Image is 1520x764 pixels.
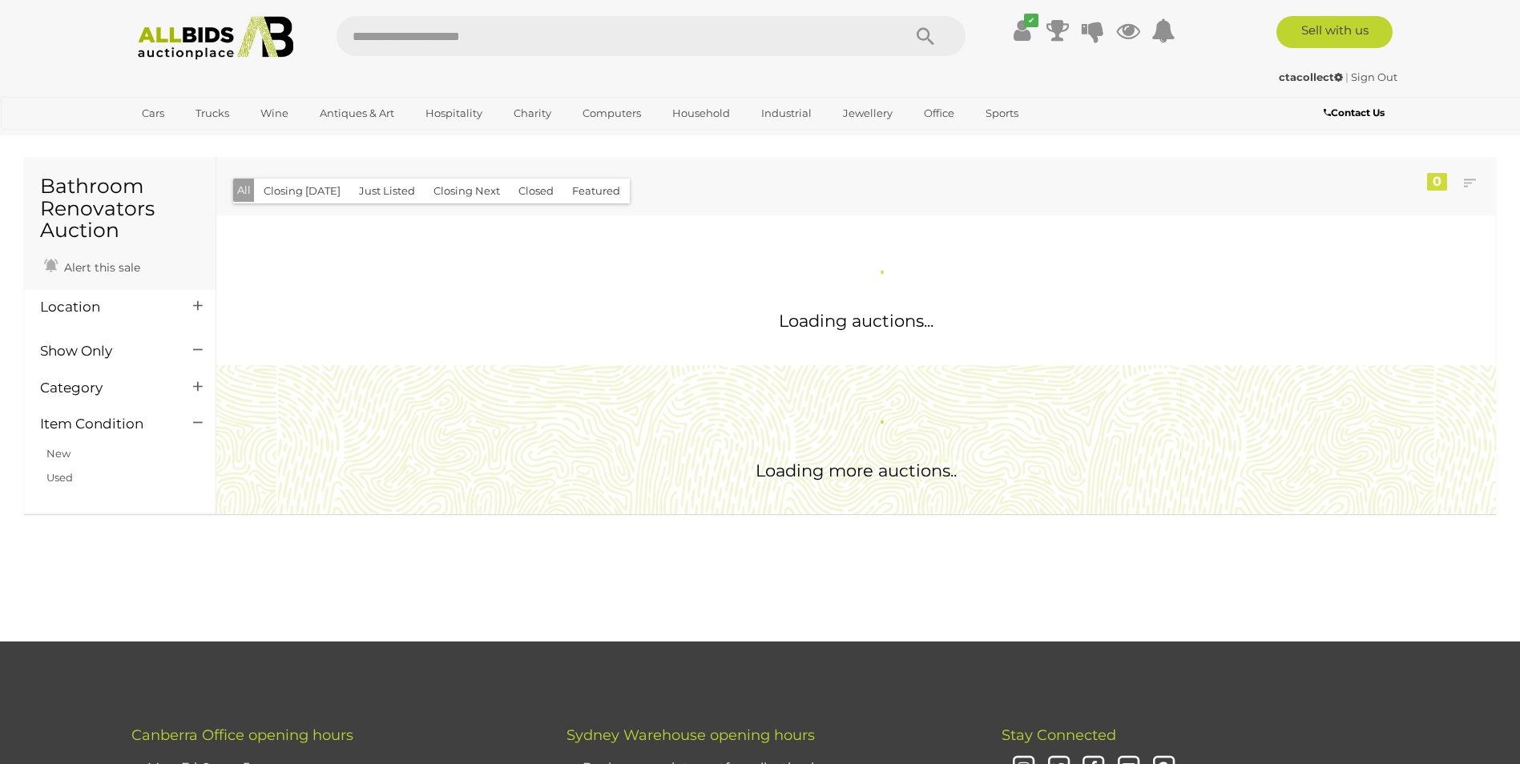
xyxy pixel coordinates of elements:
a: Office [913,100,965,127]
h4: Item Condition [40,416,169,432]
a: Jewellery [833,100,903,127]
button: Featured [562,179,630,203]
a: Sell with us [1276,16,1393,48]
div: 0 [1427,173,1447,191]
button: Closing [DATE] [254,179,350,203]
a: Industrial [751,100,822,127]
a: Used [46,471,73,484]
i: ✔ [1024,14,1038,27]
a: Sign Out [1351,70,1397,83]
button: Closing Next [424,179,510,203]
button: All [233,179,255,202]
a: ctacollect [1279,70,1345,83]
button: Just Listed [349,179,425,203]
a: Trucks [185,100,240,127]
span: Sydney Warehouse opening hours [566,726,815,744]
a: Computers [572,100,651,127]
img: Allbids.com.au [129,16,303,60]
strong: ctacollect [1279,70,1343,83]
a: [GEOGRAPHIC_DATA] [131,127,266,153]
button: Closed [509,179,563,203]
a: Contact Us [1324,104,1389,122]
h4: Category [40,380,169,396]
h4: Show Only [40,344,169,359]
a: New [46,447,71,460]
span: Loading more auctions.. [756,460,957,481]
a: Alert this sale [40,254,144,278]
a: Charity [503,100,562,127]
a: Hospitality [415,100,493,127]
a: Antiques & Art [309,100,405,127]
a: ✔ [1010,16,1034,45]
button: Search [885,16,966,56]
a: Household [662,100,740,127]
span: Loading auctions... [779,311,933,331]
span: Stay Connected [1002,726,1116,744]
a: Cars [131,100,175,127]
a: Sports [975,100,1029,127]
a: Wine [250,100,299,127]
h4: Location [40,300,169,315]
span: Canberra Office opening hours [131,726,353,744]
span: Alert this sale [60,260,140,275]
span: | [1345,70,1349,83]
h1: Bathroom Renovators Auction [40,175,200,242]
b: Contact Us [1324,107,1385,119]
